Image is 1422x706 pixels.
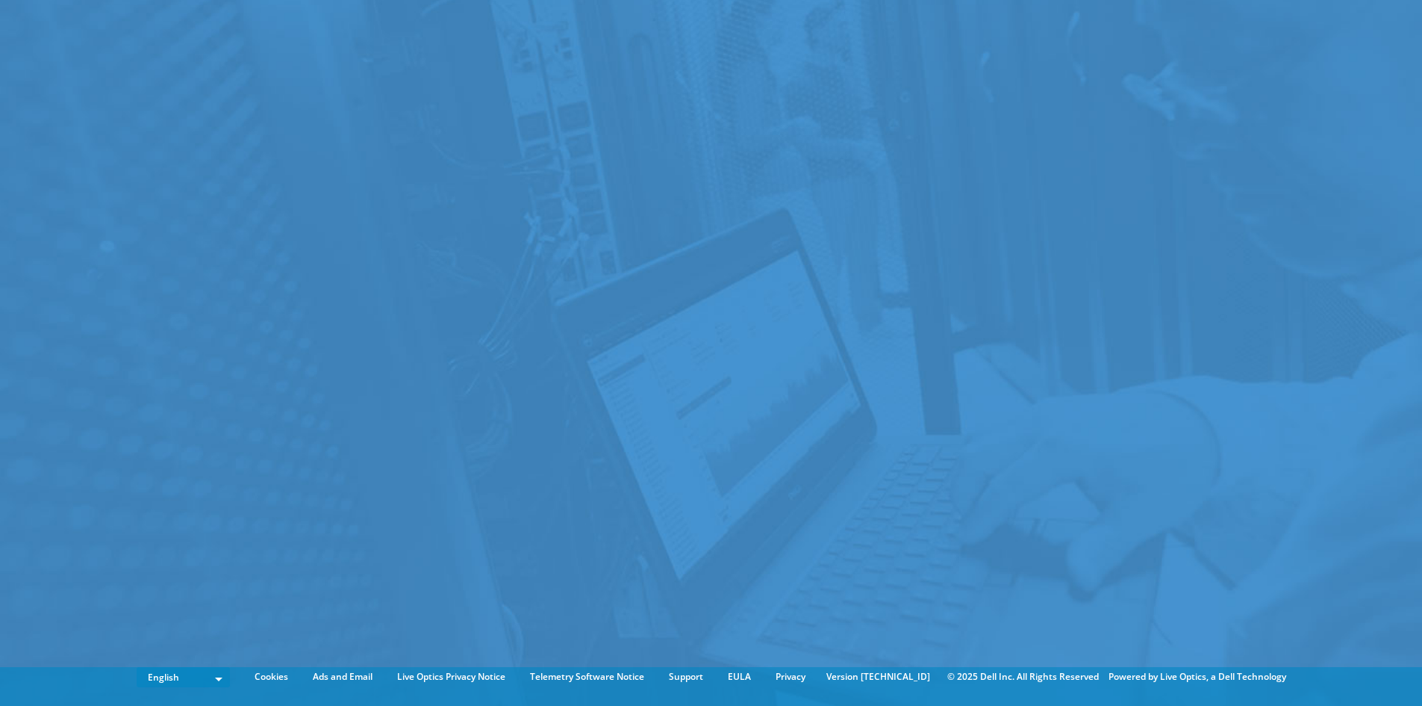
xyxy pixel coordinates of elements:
li: Powered by Live Optics, a Dell Technology [1108,669,1286,685]
a: Live Optics Privacy Notice [386,669,517,685]
a: Ads and Email [302,669,384,685]
li: © 2025 Dell Inc. All Rights Reserved [940,669,1106,685]
li: Version [TECHNICAL_ID] [819,669,938,685]
a: Support [658,669,714,685]
a: Cookies [243,669,299,685]
a: EULA [717,669,762,685]
a: Privacy [764,669,817,685]
a: Telemetry Software Notice [519,669,655,685]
